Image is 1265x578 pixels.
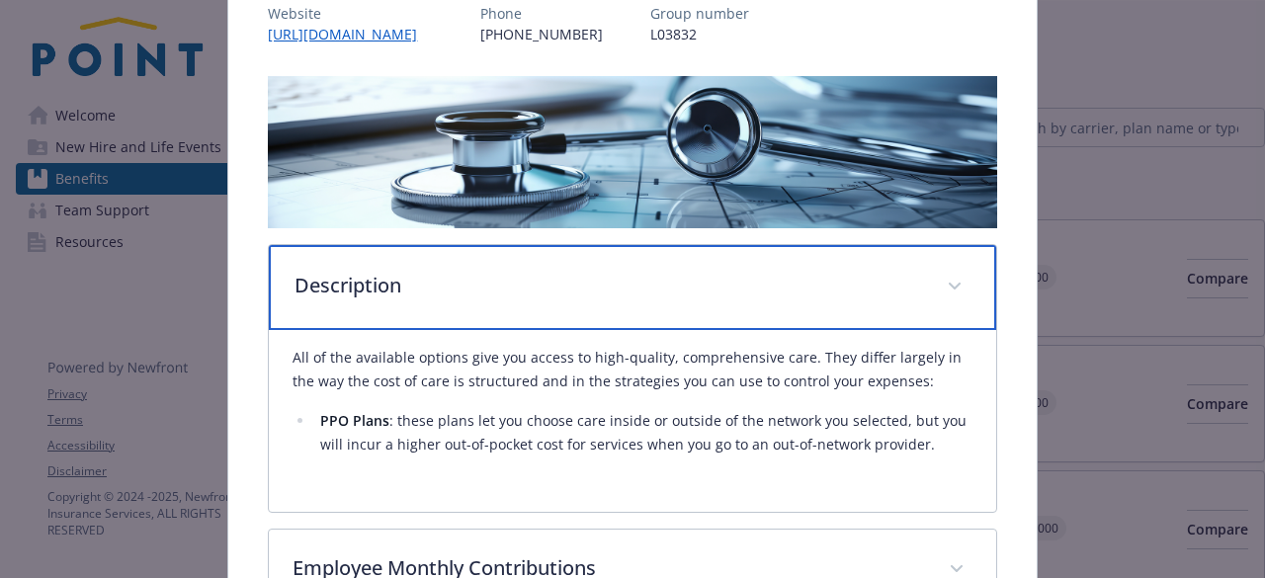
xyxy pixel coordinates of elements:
[293,346,971,393] p: All of the available options give you access to high-quality, comprehensive care. They differ lar...
[269,330,995,512] div: Description
[480,24,603,44] p: [PHONE_NUMBER]
[268,25,433,43] a: [URL][DOMAIN_NAME]
[268,76,996,228] img: banner
[650,3,749,24] p: Group number
[295,271,922,300] p: Description
[650,24,749,44] p: L03832
[269,245,995,330] div: Description
[320,411,389,430] strong: PPO Plans
[314,409,971,456] li: : these plans let you choose care inside or outside of the network you selected, but you will inc...
[268,3,433,24] p: Website
[480,3,603,24] p: Phone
